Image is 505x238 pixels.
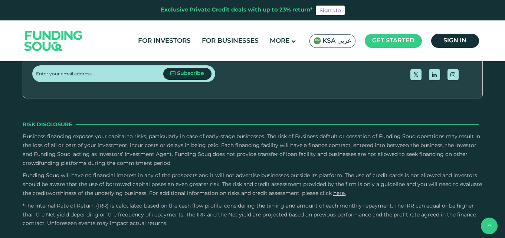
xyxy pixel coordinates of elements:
p: Business financing exposes your capital to risks, particularly in case of early-stage businesses.... [23,133,483,168]
span: Risk Disclosure [23,121,72,129]
p: *The Internal Rate of Return (IRR) is calculated based on the cash flow profile, considering the ... [23,202,483,228]
a: here. [333,191,346,196]
button: back [481,218,498,234]
a: open Instagram [447,69,459,80]
a: Sign Up [316,6,345,15]
a: For Investors [136,35,193,47]
a: open Twitter [410,69,422,80]
img: twitter [414,72,418,77]
img: Logo [17,22,90,59]
a: Sign in [431,34,479,48]
button: Subscribe [163,68,211,80]
a: open Linkedin [429,69,440,80]
div: Exclusive Private Credit deals with up to 23% return* [161,6,313,14]
a: For Businesses [200,35,260,47]
img: SA Flag [314,37,321,45]
span: Sign in [443,38,466,43]
input: Enter your email address [36,65,163,82]
span: Funding Souq will have no financial interest in any of the prospects and it will not advertise bu... [23,173,482,196]
span: Subscribe [177,71,204,76]
span: Get started [372,38,414,43]
span: KSA عربي [322,37,351,45]
span: More [270,38,289,44]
